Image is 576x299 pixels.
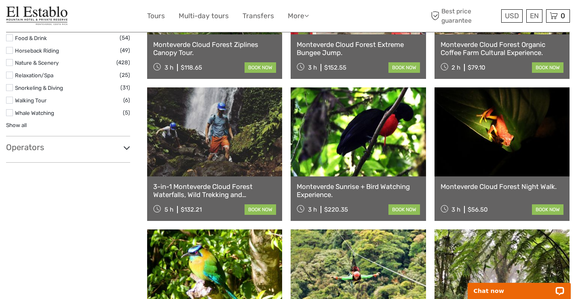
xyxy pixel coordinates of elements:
a: Monteverde Cloud Forest Night Walk. [441,182,563,191]
a: Food & Drink [15,35,47,41]
a: Monteverde Cloud Forest Organic Coffee Farm Cultural Experience. [441,40,563,57]
span: (54) [120,33,130,42]
a: Horseback Riding [15,47,59,54]
span: 0 [559,12,566,20]
img: El Establo Mountain Hotel [6,6,68,26]
a: Tours [147,10,165,22]
a: 3-in-1 Monteverde Cloud Forest Waterfalls, Wild Trekking and Horseback Riding. [153,182,276,199]
span: (49) [120,46,130,55]
a: book now [532,204,563,215]
a: book now [388,62,420,73]
a: Nature & Scenery [15,59,59,66]
span: 3 h [452,206,460,213]
a: Transfers [243,10,274,22]
span: Best price guarantee [429,7,499,25]
div: $118.65 [181,64,202,71]
h3: Operators [6,142,130,152]
a: book now [245,204,276,215]
span: 2 h [452,64,460,71]
a: Monteverde Cloud Forest Ziplines Canopy Tour. [153,40,276,57]
span: (428) [116,58,130,67]
span: 3 h [165,64,173,71]
div: $152.55 [324,64,346,71]
a: Walking Tour [15,97,46,104]
div: EN [526,9,542,23]
a: Monteverde Cloud Forest Extreme Bungee Jump. [297,40,420,57]
div: $79.10 [468,64,485,71]
span: (6) [123,95,130,105]
a: Multi-day tours [179,10,229,22]
a: book now [245,62,276,73]
span: (5) [123,108,130,117]
div: $220.35 [324,206,348,213]
span: (25) [120,70,130,80]
a: More [288,10,309,22]
a: book now [532,62,563,73]
div: $132.21 [181,206,202,213]
a: Monteverde Sunrise + Bird Watching Experience. [297,182,420,199]
span: 3 h [308,64,317,71]
a: Whale Watching [15,110,54,116]
iframe: LiveChat chat widget [462,274,576,299]
a: Snorkeling & Diving [15,85,63,91]
span: USD [505,12,519,20]
span: 5 h [165,206,173,213]
div: $56.50 [468,206,488,213]
span: (31) [120,83,130,92]
a: book now [388,204,420,215]
a: Relaxation/Spa [15,72,53,78]
a: Show all [6,122,27,128]
span: 3 h [308,206,317,213]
